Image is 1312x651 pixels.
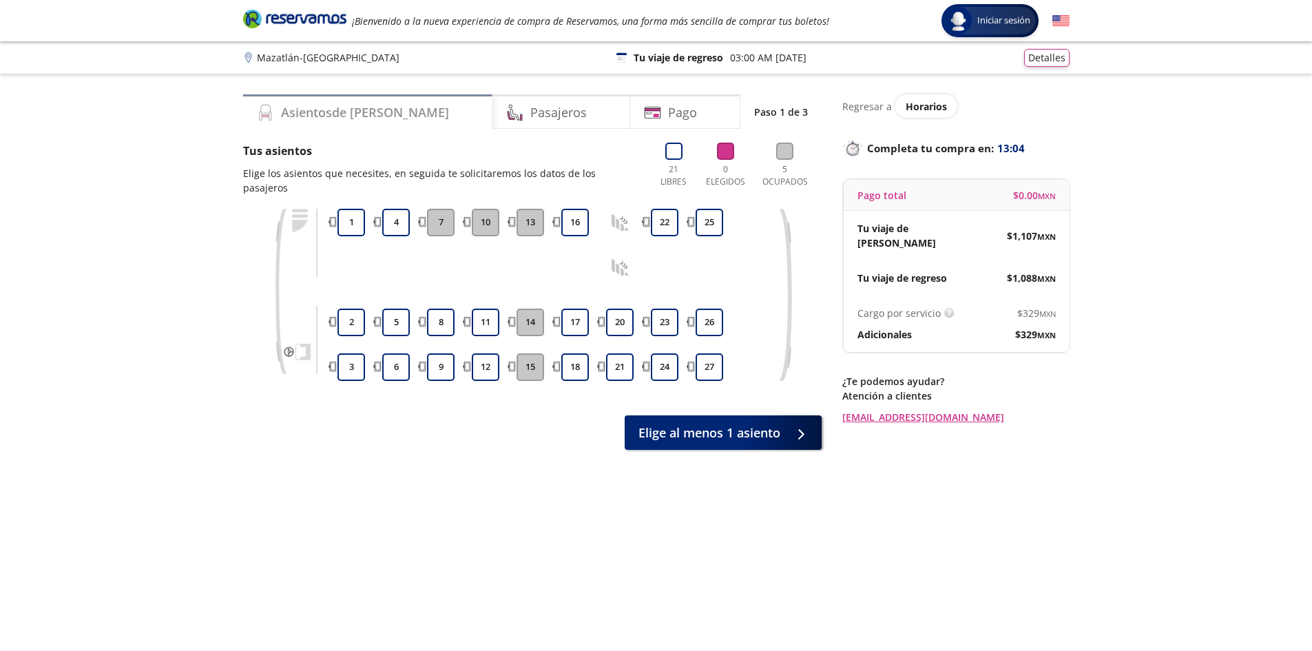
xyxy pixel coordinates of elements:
h4: Pasajeros [530,103,587,122]
span: Horarios [906,100,947,113]
p: Adicionales [857,327,912,342]
button: 10 [472,209,499,236]
button: 11 [472,309,499,336]
div: Regresar a ver horarios [842,94,1070,118]
button: 9 [427,353,455,381]
button: 18 [561,353,589,381]
p: ¿Te podemos ayudar? [842,374,1070,389]
button: English [1052,12,1070,30]
span: $ 0.00 [1013,188,1056,203]
p: Elige los asientos que necesites, en seguida te solicitaremos los datos de los pasajeros [243,166,641,195]
p: Mazatlán - [GEOGRAPHIC_DATA] [257,50,399,65]
button: 17 [561,309,589,336]
button: 12 [472,353,499,381]
p: Tu viaje de [PERSON_NAME] [857,221,957,250]
p: Tus asientos [243,143,641,159]
p: 03:00 AM [DATE] [730,50,806,65]
button: 3 [337,353,365,381]
span: $ 329 [1015,327,1056,342]
button: Elige al menos 1 asiento [625,415,822,450]
button: 1 [337,209,365,236]
p: 5 Ocupados [759,163,811,188]
button: 21 [606,353,634,381]
p: Regresar a [842,99,892,114]
span: $ 329 [1017,306,1056,320]
a: [EMAIL_ADDRESS][DOMAIN_NAME] [842,410,1070,424]
span: $ 1,088 [1007,271,1056,285]
p: Tu viaje de regreso [857,271,947,285]
button: 26 [696,309,723,336]
iframe: Messagebird Livechat Widget [1232,571,1298,637]
span: Iniciar sesión [972,14,1036,28]
button: 5 [382,309,410,336]
span: Elige al menos 1 asiento [638,424,780,442]
p: 0 Elegidos [702,163,749,188]
button: 20 [606,309,634,336]
span: 13:04 [997,141,1025,156]
button: 23 [651,309,678,336]
span: $ 1,107 [1007,229,1056,243]
p: 21 Libres [655,163,693,188]
p: Completa tu compra en : [842,138,1070,158]
button: 7 [427,209,455,236]
small: MXN [1037,330,1056,340]
button: 6 [382,353,410,381]
p: Paso 1 de 3 [754,105,808,119]
p: Tu viaje de regreso [634,50,723,65]
button: 8 [427,309,455,336]
button: 24 [651,353,678,381]
small: MXN [1039,309,1056,319]
button: 4 [382,209,410,236]
p: Pago total [857,188,906,203]
button: Detalles [1024,49,1070,67]
h4: Asientos de [PERSON_NAME] [281,103,449,122]
a: Brand Logo [243,8,346,33]
small: MXN [1038,191,1056,201]
em: ¡Bienvenido a la nueva experiencia de compra de Reservamos, una forma más sencilla de comprar tus... [352,14,829,28]
button: 27 [696,353,723,381]
p: Atención a clientes [842,389,1070,403]
p: Cargo por servicio [857,306,941,320]
button: 16 [561,209,589,236]
button: 22 [651,209,678,236]
button: 15 [517,353,544,381]
button: 13 [517,209,544,236]
i: Brand Logo [243,8,346,29]
h4: Pago [668,103,697,122]
small: MXN [1037,231,1056,242]
button: 2 [337,309,365,336]
small: MXN [1037,273,1056,284]
button: 14 [517,309,544,336]
button: 25 [696,209,723,236]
